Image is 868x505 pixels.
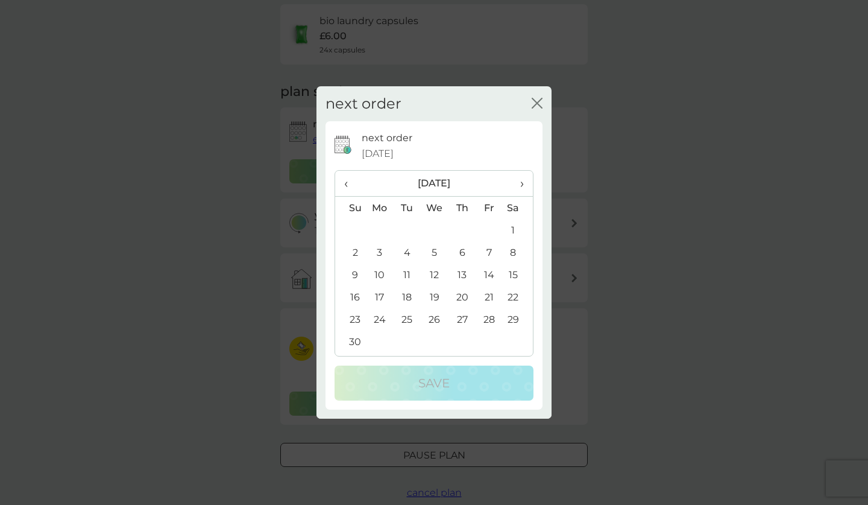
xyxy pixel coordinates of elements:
[335,366,533,401] button: Save
[335,264,366,286] td: 9
[325,95,401,113] h2: next order
[418,373,450,393] p: Save
[366,241,394,264] td: 3
[476,264,503,286] td: 14
[366,264,394,286] td: 10
[448,241,476,264] td: 6
[366,197,394,220] th: Mo
[421,264,448,286] td: 12
[394,197,421,220] th: Tu
[335,331,366,353] td: 30
[512,171,524,196] span: ›
[448,264,476,286] td: 13
[366,286,394,308] td: 17
[421,286,448,308] td: 19
[476,241,503,264] td: 7
[448,308,476,331] td: 27
[366,171,503,197] th: [DATE]
[394,308,421,331] td: 25
[362,146,394,162] span: [DATE]
[448,286,476,308] td: 20
[476,308,503,331] td: 28
[421,197,448,220] th: We
[503,286,533,308] td: 22
[421,308,448,331] td: 26
[394,264,421,286] td: 11
[476,286,503,308] td: 21
[362,130,412,146] p: next order
[503,241,533,264] td: 8
[335,308,366,331] td: 23
[366,308,394,331] td: 24
[335,241,366,264] td: 2
[335,286,366,308] td: 16
[394,241,421,264] td: 4
[335,197,366,220] th: Su
[503,197,533,220] th: Sa
[394,286,421,308] td: 18
[344,171,357,196] span: ‹
[476,197,503,220] th: Fr
[503,308,533,331] td: 29
[421,241,448,264] td: 5
[532,98,542,110] button: close
[503,264,533,286] td: 15
[503,219,533,241] td: 1
[448,197,476,220] th: Th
